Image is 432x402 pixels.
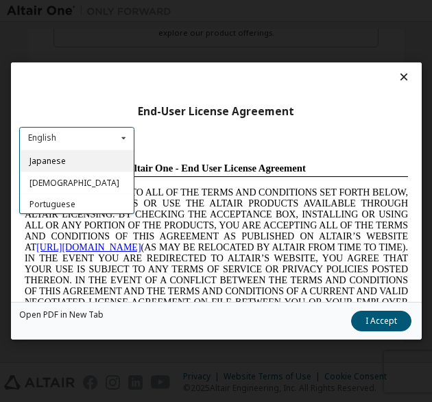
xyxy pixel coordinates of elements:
button: I Accept [350,311,411,331]
span: Japanese [29,155,65,167]
span: IF YOU DO NOT AGREE TO ALL OF THE TERMS AND CONDITIONS SET FORTH BELOW, YOU MAY NOT ACCESS OR USE... [5,30,389,205]
a: Open PDF in New Tab [19,311,104,319]
span: [DEMOGRAPHIC_DATA] [29,177,119,189]
div: English [28,134,56,142]
span: Altair One - End User License Agreement [108,5,287,16]
div: End-User License Agreement [19,105,413,119]
a: [URL][DOMAIN_NAME] [17,85,121,95]
span: Portuguese [29,199,75,211]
